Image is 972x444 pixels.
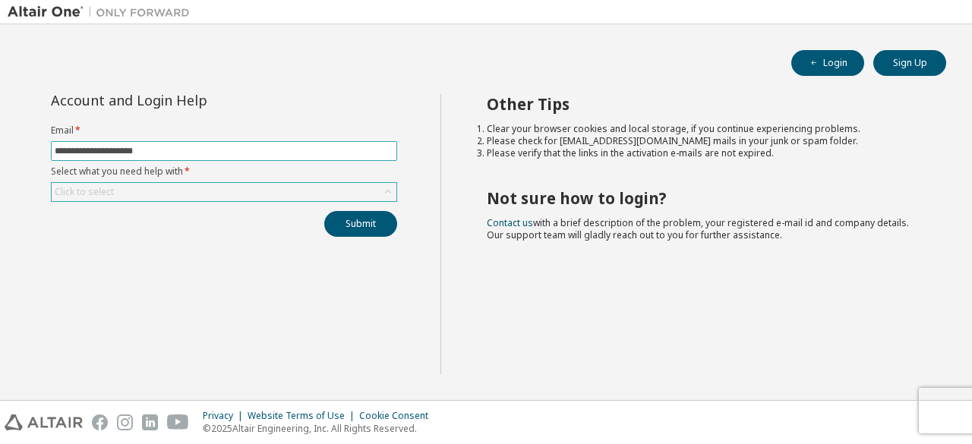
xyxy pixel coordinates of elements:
[248,410,359,422] div: Website Terms of Use
[8,5,197,20] img: Altair One
[92,414,108,430] img: facebook.svg
[51,165,397,178] label: Select what you need help with
[5,414,83,430] img: altair_logo.svg
[487,94,920,114] h2: Other Tips
[324,211,397,237] button: Submit
[487,216,533,229] a: Contact us
[51,94,328,106] div: Account and Login Help
[791,50,864,76] button: Login
[487,188,920,208] h2: Not sure how to login?
[203,422,437,435] p: © 2025 Altair Engineering, Inc. All Rights Reserved.
[167,414,189,430] img: youtube.svg
[487,216,909,241] span: with a brief description of the problem, your registered e-mail id and company details. Our suppo...
[359,410,437,422] div: Cookie Consent
[487,123,920,135] li: Clear your browser cookies and local storage, if you continue experiencing problems.
[117,414,133,430] img: instagram.svg
[51,124,397,137] label: Email
[873,50,946,76] button: Sign Up
[487,147,920,159] li: Please verify that the links in the activation e-mails are not expired.
[55,186,114,198] div: Click to select
[142,414,158,430] img: linkedin.svg
[52,183,396,201] div: Click to select
[487,135,920,147] li: Please check for [EMAIL_ADDRESS][DOMAIN_NAME] mails in your junk or spam folder.
[203,410,248,422] div: Privacy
